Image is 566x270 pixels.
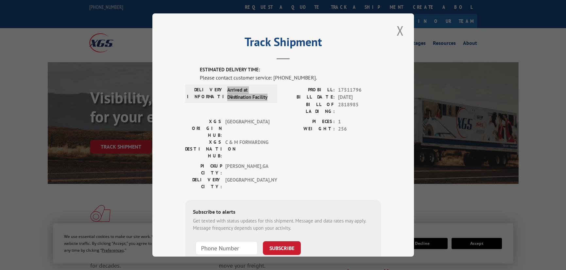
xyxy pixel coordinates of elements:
[338,86,381,94] span: 17511796
[395,22,406,40] button: Close modal
[338,118,381,126] span: 1
[187,86,224,101] label: DELIVERY INFORMATION:
[225,163,269,176] span: [PERSON_NAME] , GA
[193,217,373,232] div: Get texted with status updates for this shipment. Message and data rates may apply. Message frequ...
[200,74,381,81] div: Please contact customer service: [PHONE_NUMBER].
[338,94,381,101] span: [DATE]
[338,125,381,133] span: 256
[200,66,381,74] label: ESTIMATED DELIVERY TIME:
[283,118,335,126] label: PIECES:
[185,163,222,176] label: PICKUP CITY:
[338,101,381,115] span: 2818985
[283,101,335,115] label: BILL OF LADING:
[225,118,269,139] span: [GEOGRAPHIC_DATA]
[283,86,335,94] label: PROBILL:
[185,139,222,159] label: XGS DESTINATION HUB:
[185,118,222,139] label: XGS ORIGIN HUB:
[283,125,335,133] label: WEIGHT:
[227,86,271,101] span: Arrived at Destination Facility
[185,37,381,50] h2: Track Shipment
[225,139,269,159] span: C & M FORWARDING
[263,241,301,255] button: SUBSCRIBE
[225,176,269,190] span: [GEOGRAPHIC_DATA] , NY
[283,94,335,101] label: BILL DATE:
[196,241,258,255] input: Phone Number
[185,176,222,190] label: DELIVERY CITY:
[193,208,373,217] div: Subscribe to alerts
